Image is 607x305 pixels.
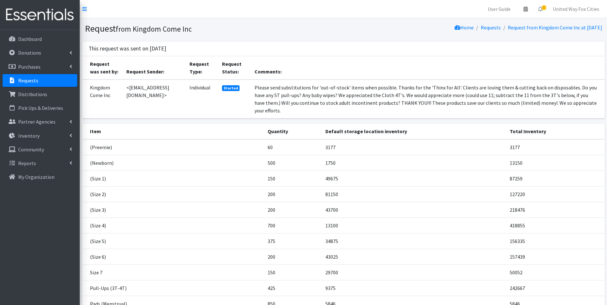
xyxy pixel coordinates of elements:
[3,102,77,114] a: Pick Ups & Deliveries
[3,88,77,101] a: Distributions
[322,249,506,264] td: 43025
[506,249,604,264] td: 157439
[506,280,604,296] td: 242667
[82,202,264,217] td: (Size 3)
[186,56,218,80] th: Request Type:
[18,64,41,70] p: Purchases
[18,50,41,56] p: Donations
[3,46,77,59] a: Donations
[3,115,77,128] a: Partner Agencies
[264,280,322,296] td: 425
[116,24,192,34] small: from Kingdom Come Inc
[506,155,604,171] td: 13150
[18,36,42,42] p: Dashboard
[82,217,264,233] td: (Size 4)
[82,139,264,155] td: (Preemie)
[251,80,604,118] td: Please send substitutions for 'out-of-stock' items when possible. Thanks for the 'Thinx for All'....
[18,146,44,153] p: Community
[3,157,77,170] a: Reports
[322,280,506,296] td: 9375
[264,139,322,155] td: 60
[264,233,322,249] td: 375
[82,155,264,171] td: (Newborn)
[122,80,186,118] td: <[EMAIL_ADDRESS][DOMAIN_NAME]>
[264,155,322,171] td: 500
[264,171,322,186] td: 150
[3,143,77,156] a: Community
[218,56,251,80] th: Request Status:
[82,249,264,264] td: (Size 6)
[18,133,40,139] p: Inventory
[264,264,322,280] td: 150
[322,124,506,139] th: Default storage location inventory
[82,264,264,280] td: Size 7
[82,80,123,118] td: Kingdom Come Inc
[542,5,546,10] span: 1
[322,186,506,202] td: 81150
[18,160,36,166] p: Reports
[82,280,264,296] td: Pull-Ups (3T-4T)
[483,3,516,15] a: User Guide
[506,124,604,139] th: Total Inventory
[82,186,264,202] td: (Size 2)
[3,129,77,142] a: Inventory
[82,171,264,186] td: (Size 1)
[82,56,123,80] th: Request was sent by:
[508,24,602,31] a: Request from Kingdom Come Inc at [DATE]
[18,174,55,180] p: My Organization
[548,3,604,15] a: United Way Fox Cities
[506,171,604,186] td: 87259
[322,139,506,155] td: 3177
[506,139,604,155] td: 3177
[3,171,77,183] a: My Organization
[264,217,322,233] td: 700
[481,24,501,31] a: Requests
[186,80,218,118] td: Individual
[322,202,506,217] td: 43700
[3,60,77,73] a: Purchases
[506,202,604,217] td: 218476
[89,45,166,52] h3: This request was sent on [DATE]
[455,24,474,31] a: Home
[3,4,77,26] img: HumanEssentials
[18,91,47,97] p: Distributions
[82,233,264,249] td: (Size 5)
[18,118,56,125] p: Partner Agencies
[506,217,604,233] td: 418855
[506,186,604,202] td: 127220
[322,264,506,280] td: 29700
[322,171,506,186] td: 49675
[251,56,604,80] th: Comments:
[3,33,77,45] a: Dashboard
[3,74,77,87] a: Requests
[82,124,264,139] th: Item
[322,217,506,233] td: 13100
[533,3,548,15] a: 1
[506,264,604,280] td: 50052
[264,202,322,217] td: 200
[122,56,186,80] th: Request Sender:
[264,249,322,264] td: 200
[506,233,604,249] td: 156335
[85,23,341,34] h1: Request
[322,233,506,249] td: 34875
[18,77,38,84] p: Requests
[264,124,322,139] th: Quantity
[222,85,240,91] span: Started
[18,105,63,111] p: Pick Ups & Deliveries
[264,186,322,202] td: 200
[322,155,506,171] td: 1750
